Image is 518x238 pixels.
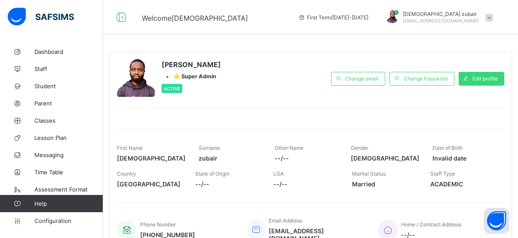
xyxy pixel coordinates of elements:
span: [EMAIL_ADDRESS][DOMAIN_NAME] [403,18,479,23]
span: --/-- [273,180,339,188]
span: Marital Status [352,170,386,177]
span: Phone Number [140,221,176,228]
img: safsims [8,8,74,26]
span: Email Address [269,217,302,224]
span: Lesson Plan [34,134,103,141]
span: Edit profile [472,75,498,82]
span: Time Table [34,169,103,176]
span: ACADEMIC [430,180,496,188]
span: --/-- [195,180,261,188]
span: Parent [34,100,103,107]
span: First Name [117,145,143,151]
span: [DEMOGRAPHIC_DATA] zubair [403,11,479,17]
span: Welcome [DEMOGRAPHIC_DATA] [142,14,248,22]
span: [PERSON_NAME] [162,60,221,69]
span: Configuration [34,217,103,224]
span: Help [34,200,103,207]
span: Other Name [275,145,303,151]
span: Surname [199,145,220,151]
span: Change Password [404,75,448,82]
span: Married [352,180,417,188]
span: Gender [351,145,368,151]
span: Home / Contract Address [401,221,461,228]
button: Open asap [484,208,509,234]
span: ⭐ Super Admin [173,73,216,80]
span: LGA [273,170,284,177]
span: Invalid date [432,155,496,162]
span: Change email [345,75,378,82]
span: [DEMOGRAPHIC_DATA] [351,155,420,162]
div: • [162,73,221,80]
span: Messaging [34,151,103,158]
div: Muhammadzubair [377,10,497,25]
span: Classes [34,117,103,124]
span: State of Origin [195,170,230,177]
span: session/term information [298,14,368,21]
span: Student [34,83,103,90]
span: Assessment Format [34,186,103,193]
span: Date of Birth [432,145,463,151]
span: zubair [199,155,262,162]
span: Staff Type [430,170,455,177]
span: --/-- [275,155,338,162]
span: Active [164,86,180,91]
span: Staff [34,65,103,72]
span: Country [117,170,136,177]
span: [DEMOGRAPHIC_DATA] [117,155,186,162]
span: Dashboard [34,48,103,55]
span: [GEOGRAPHIC_DATA] [117,180,182,188]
